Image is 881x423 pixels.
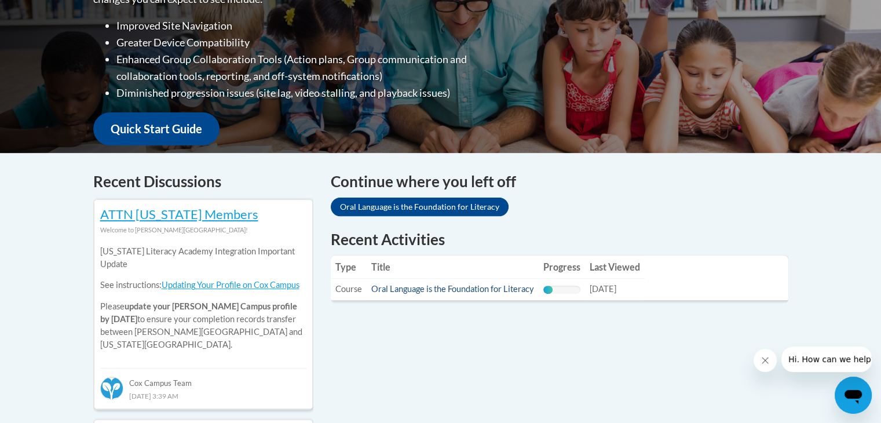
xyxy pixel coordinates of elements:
h4: Recent Discussions [93,170,313,193]
p: [US_STATE] Literacy Academy Integration Important Update [100,245,306,271]
th: Title [367,256,539,279]
a: ATTN [US_STATE] Members [100,206,258,222]
li: Diminished progression issues (site lag, video stalling, and playback issues) [116,85,513,101]
li: Greater Device Compatibility [116,34,513,51]
span: Course [335,284,362,294]
b: update your [PERSON_NAME] Campus profile by [DATE] [100,301,297,324]
iframe: Close message [754,349,777,372]
div: Welcome to [PERSON_NAME][GEOGRAPHIC_DATA]! [100,224,306,236]
th: Last Viewed [585,256,645,279]
iframe: Button to launch messaging window [835,377,872,414]
a: Oral Language is the Foundation for Literacy [371,284,534,294]
th: Progress [539,256,585,279]
div: Progress, % [543,286,553,294]
div: Cox Campus Team [100,368,306,389]
img: Cox Campus Team [100,377,123,400]
a: Oral Language is the Foundation for Literacy [331,198,509,216]
span: [DATE] [590,284,616,294]
div: Please to ensure your completion records transfer between [PERSON_NAME][GEOGRAPHIC_DATA] and [US_... [100,236,306,360]
div: [DATE] 3:39 AM [100,389,306,402]
li: Improved Site Navigation [116,17,513,34]
li: Enhanced Group Collaboration Tools (Action plans, Group communication and collaboration tools, re... [116,51,513,85]
a: Quick Start Guide [93,112,220,145]
span: Hi. How can we help? [7,8,94,17]
a: Updating Your Profile on Cox Campus [162,280,299,290]
th: Type [331,256,367,279]
iframe: Message from company [781,347,872,372]
p: See instructions: [100,279,306,291]
h1: Recent Activities [331,229,788,250]
h4: Continue where you left off [331,170,788,193]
